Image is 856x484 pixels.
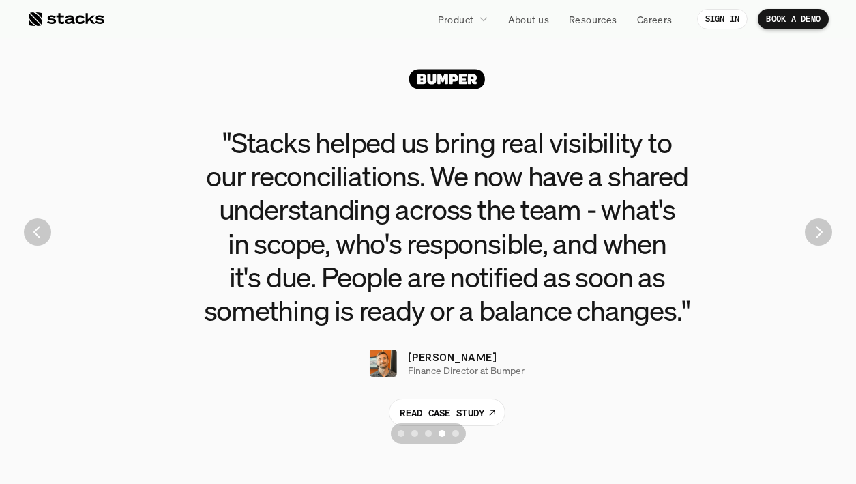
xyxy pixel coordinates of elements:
[24,218,51,246] button: Previous
[449,423,466,444] button: Scroll to page 5
[766,14,821,24] p: BOOK A DEMO
[408,423,422,444] button: Scroll to page 2
[637,12,673,27] p: Careers
[161,260,221,270] a: Privacy Policy
[422,423,435,444] button: Scroll to page 3
[24,218,51,246] img: Back Arrow
[629,7,681,31] a: Careers
[400,405,484,420] p: READ CASE STUDY
[697,9,748,29] a: SIGN IN
[569,12,617,27] p: Resources
[391,423,408,444] button: Scroll to page 1
[705,14,740,24] p: SIGN IN
[500,7,557,31] a: About us
[435,423,449,444] button: Scroll to page 4
[438,12,474,27] p: Product
[805,218,832,246] img: Next Arrow
[758,9,829,29] a: BOOK A DEMO
[561,7,625,31] a: Resources
[508,12,549,27] p: About us
[805,218,832,246] button: Next
[140,126,754,327] h3: "Stacks helped us bring real visibility to our reconciliations. We now have a shared understandin...
[408,349,497,365] p: [PERSON_NAME]
[408,365,525,377] p: Finance Director at Bumper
